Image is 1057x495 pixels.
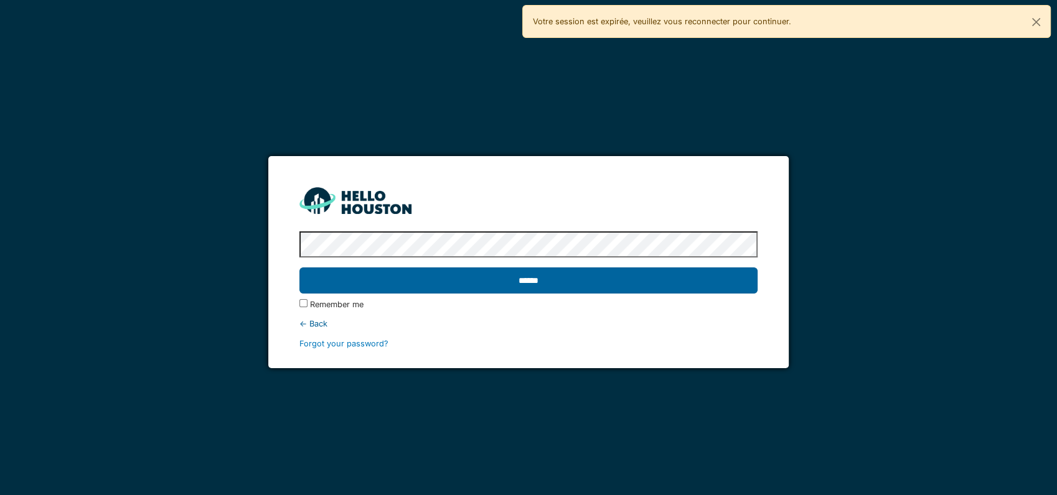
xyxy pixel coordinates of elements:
img: HH_line-BYnF2_Hg.png [299,187,411,214]
a: Forgot your password? [299,339,388,348]
div: ← Back [299,318,758,330]
button: Close [1022,6,1050,39]
div: Votre session est expirée, veuillez vous reconnecter pour continuer. [522,5,1051,38]
label: Remember me [310,298,364,310]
